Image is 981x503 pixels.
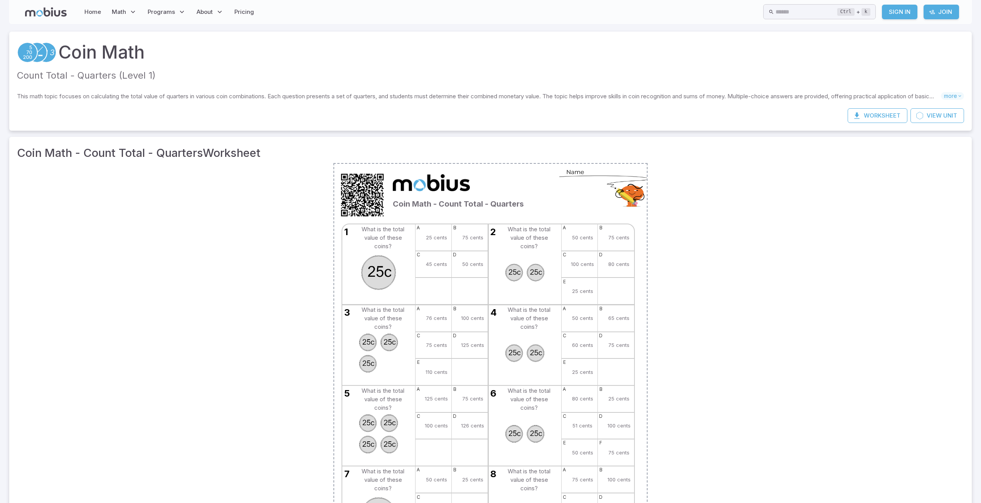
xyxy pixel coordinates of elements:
[416,466,421,473] span: a
[112,8,126,16] span: Math
[17,145,964,161] h3: Coin Math - Count Total - Quarters Worksheet
[148,8,175,16] span: Programs
[342,321,415,385] img: An svg image showing a math problem
[452,413,458,420] span: d
[572,288,593,295] td: 25 cents
[562,359,567,366] span: e
[452,305,458,312] span: b
[344,387,350,400] span: 5
[572,315,593,322] td: 50 cents
[572,342,593,349] td: 60 cents
[598,305,604,312] span: b
[504,467,555,493] td: What is the total value of these coins?
[197,8,213,16] span: About
[572,395,593,402] td: 80 cents
[416,332,421,339] span: c
[571,261,594,268] td: 100 cents
[426,342,447,349] td: 75 cents
[344,467,350,481] span: 7
[504,306,555,331] td: What is the total value of these coins?
[882,5,917,19] a: Sign In
[598,413,604,420] span: d
[462,476,483,483] td: 25 cents
[17,42,38,63] a: Place Value
[416,413,421,420] span: c
[608,234,629,241] td: 75 cents
[562,413,567,420] span: c
[562,224,567,231] span: a
[393,170,470,195] img: Mobius Math Academy logo
[416,359,421,366] span: e
[598,332,604,339] span: d
[58,39,145,66] a: Coin Math
[425,395,448,402] td: 125 cents
[488,241,561,304] img: An svg image showing a math problem
[562,439,567,446] span: e
[461,422,484,429] td: 126 cents
[562,466,567,473] span: a
[426,261,447,268] td: 45 cents
[342,402,415,466] img: An svg image showing a math problem
[608,449,629,456] td: 75 cents
[452,251,458,258] span: d
[344,306,350,319] span: 3
[488,402,561,466] img: An svg image showing a math problem
[572,449,593,456] td: 50 cents
[462,234,483,241] td: 75 cents
[572,234,593,241] td: 50 cents
[426,234,447,241] td: 25 cents
[598,493,604,500] span: d
[426,315,447,322] td: 76 cents
[344,225,348,239] span: 1
[358,306,409,331] td: What is the total value of these coins?
[358,387,409,412] td: What is the total value of these coins?
[425,422,448,429] td: 100 cents
[607,476,631,483] td: 100 cents
[461,315,484,322] td: 100 cents
[556,170,654,209] img: NameOval.png
[598,386,604,393] span: b
[27,42,47,63] a: Addition and Subtraction
[488,321,561,385] img: An svg image showing a math problem
[598,251,604,258] span: d
[452,466,458,473] span: b
[82,3,103,21] a: Home
[452,386,458,393] span: b
[232,3,256,21] a: Pricing
[598,439,604,446] span: f
[462,395,483,402] td: 75 cents
[572,476,593,483] td: 75 cents
[562,493,567,500] span: c
[598,466,604,473] span: b
[426,368,448,376] td: 110 cents
[924,5,959,19] a: Join
[342,241,415,304] img: An svg image showing a math problem
[416,305,421,312] span: a
[562,332,567,339] span: c
[358,467,409,493] td: What is the total value of these coins?
[607,422,631,429] td: 100 cents
[927,111,942,120] span: View
[462,261,483,268] td: 50 cents
[572,368,593,376] td: 25 cents
[608,395,629,402] td: 25 cents
[608,261,629,268] td: 80 cents
[862,8,870,16] kbd: k
[562,251,567,258] span: c
[572,422,592,429] td: 51 cents
[416,386,421,393] span: a
[562,386,567,393] span: a
[837,8,855,16] kbd: Ctrl
[490,225,496,239] span: 2
[562,305,567,312] span: a
[426,476,447,483] td: 50 cents
[416,224,421,231] span: a
[598,224,604,231] span: b
[416,493,421,500] span: c
[416,251,421,258] span: c
[36,42,57,63] a: Numeracy
[562,278,567,285] span: e
[837,7,870,17] div: +
[504,387,555,412] td: What is the total value of these coins?
[391,168,554,220] div: Coin Math - Count Total - Quarters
